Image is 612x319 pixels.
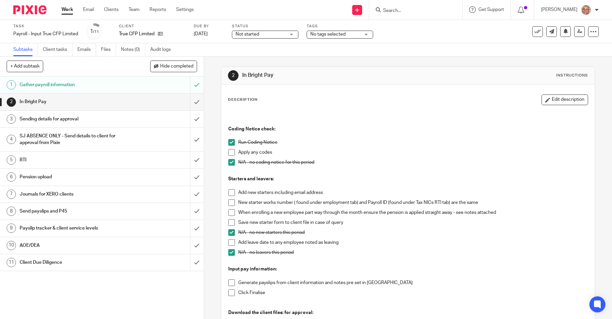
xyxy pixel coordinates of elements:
[238,289,588,296] p: Click Finalise
[129,6,140,13] a: Team
[238,199,588,206] p: New starter works number ( found under employment tab) and Payroll ID (found under Tax NICs RTI t...
[20,80,129,90] h1: Gather payroll information
[20,114,129,124] h1: Sending details for approval
[20,97,129,107] h1: In Bright Pay
[541,6,577,13] p: [PERSON_NAME]
[7,155,16,165] div: 5
[20,172,129,182] h1: Pension upload
[13,43,38,56] a: Subtasks
[43,43,72,56] a: Client tasks
[242,72,422,79] h1: In Bright Pay
[194,32,208,36] span: [DATE]
[7,224,16,233] div: 9
[581,5,591,15] img: SJ.jpg
[77,43,96,56] a: Emails
[61,6,73,13] a: Work
[194,24,224,29] label: Due by
[20,206,129,216] h1: Send payslips and P45
[7,190,16,199] div: 7
[104,6,119,13] a: Clients
[119,31,154,37] p: True CFP Limited
[478,7,504,12] span: Get Support
[20,131,129,148] h1: SJ ABSENCE ONLY - Send details to client for approval from Pixie
[228,177,274,181] strong: Starters and leavers:
[20,223,129,233] h1: Payslip tracker & client service levels
[238,159,588,166] p: N/A - no coding notice for this period
[83,6,94,13] a: Email
[228,70,239,81] div: 2
[160,64,193,69] span: Hide completed
[150,61,197,72] button: Hide completed
[119,24,185,29] label: Client
[90,28,99,35] div: 1
[20,189,129,199] h1: Journals for XERO clients
[310,32,346,37] span: No tags selected
[20,155,129,165] h1: RTI
[238,149,588,156] p: Apply any codes
[542,94,588,105] button: Edit description
[7,172,16,182] div: 6
[7,114,16,124] div: 3
[20,240,129,250] h1: AOE/DEA
[238,239,588,246] p: Add leave date to any employee noted as leaving
[232,24,298,29] label: Status
[228,97,257,102] p: Description
[13,31,78,37] div: Payroll - Input True CFP Limited
[7,241,16,250] div: 10
[150,43,176,56] a: Audit logs
[236,32,259,37] span: Not started
[7,80,16,89] div: 1
[228,310,313,315] strong: Download the client files: for approval:
[238,139,588,146] p: Run Coding Notice
[382,8,442,14] input: Search
[20,257,129,267] h1: Client Due Diligence
[13,24,78,29] label: Task
[101,43,116,56] a: Files
[150,6,166,13] a: Reports
[7,258,16,267] div: 11
[238,279,588,286] p: Generate payslips from client information and notes pre set in [GEOGRAPHIC_DATA]
[228,127,275,131] strong: Coding Notice check:
[7,207,16,216] div: 8
[176,6,194,13] a: Settings
[121,43,145,56] a: Notes (0)
[556,73,588,78] div: Instructions
[238,189,588,196] p: Add new starters including email address
[307,24,373,29] label: Tags
[228,267,277,271] strong: Input pay information:
[93,30,99,34] small: /11
[238,229,588,236] p: N/A - no new starters this period
[7,61,43,72] button: + Add subtask
[7,97,16,107] div: 2
[238,209,588,216] p: When enrolling a new employee part way through the month ensure the pension is applied straight a...
[238,219,588,226] p: Save new starter form to client file in case of query
[13,5,47,14] img: Pixie
[7,135,16,144] div: 4
[238,249,588,256] p: N/A - no leavers this period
